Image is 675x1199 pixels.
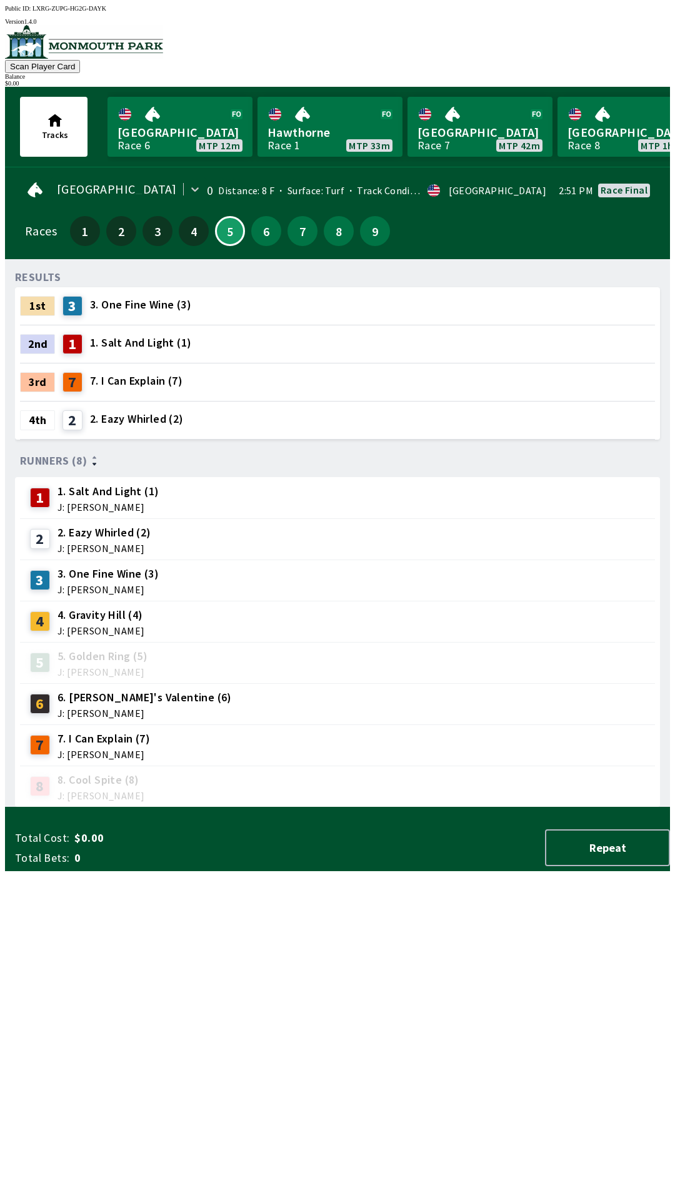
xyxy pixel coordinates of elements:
span: J: [PERSON_NAME] [57,708,232,718]
div: 3rd [20,372,55,392]
div: Races [25,226,57,236]
button: 8 [324,216,354,246]
span: Total Cost: [15,831,69,846]
span: Total Bets: [15,851,69,866]
a: [GEOGRAPHIC_DATA]Race 6MTP 12m [107,97,252,157]
button: Tracks [20,97,87,157]
span: Repeat [556,841,659,855]
span: 6. [PERSON_NAME]'s Valentine (6) [57,689,232,706]
span: 9 [363,227,387,235]
span: Runners (8) [20,456,87,466]
a: [GEOGRAPHIC_DATA]Race 7MTP 42m [407,97,552,157]
span: 4. Gravity Hill (4) [57,607,144,623]
div: 2nd [20,334,55,354]
button: 9 [360,216,390,246]
button: 5 [215,216,245,246]
span: 2:51 PM [559,185,593,195]
span: 2 [109,227,133,235]
button: 7 [287,216,317,246]
div: [GEOGRAPHIC_DATA] [449,185,546,195]
span: 5 [219,228,241,234]
span: 1. Salt And Light (1) [90,335,191,351]
div: Balance [5,73,670,80]
button: 2 [106,216,136,246]
span: [GEOGRAPHIC_DATA] [57,184,177,194]
span: Tracks [42,129,68,141]
div: Race 8 [567,141,600,150]
span: Distance: 8 F [218,184,274,197]
span: 0 [74,851,271,866]
div: 0 [207,185,213,195]
span: 3 [146,227,169,235]
span: $0.00 [74,831,271,846]
img: venue logo [5,25,163,59]
div: 1 [62,334,82,354]
div: Race 6 [117,141,150,150]
div: RESULTS [15,272,61,282]
div: 4 [30,611,50,631]
span: MTP 42m [499,141,540,150]
button: 3 [142,216,172,246]
div: Race 1 [267,141,300,150]
div: 6 [30,694,50,714]
span: 5. Golden Ring (5) [57,648,147,664]
span: 1. Salt And Light (1) [57,483,159,500]
div: Public ID: [5,5,670,12]
div: Runners (8) [20,455,655,467]
span: J: [PERSON_NAME] [57,585,159,595]
span: 3. One Fine Wine (3) [57,566,159,582]
span: MTP 12m [199,141,240,150]
div: 4th [20,410,55,430]
div: 3 [62,296,82,316]
span: Track Condition: Heavy [344,184,460,197]
span: [GEOGRAPHIC_DATA] [117,124,242,141]
span: J: [PERSON_NAME] [57,749,150,759]
span: J: [PERSON_NAME] [57,502,159,512]
span: 2. Eazy Whirled (2) [57,525,151,541]
span: Hawthorne [267,124,392,141]
div: 5 [30,653,50,673]
span: 1 [73,227,97,235]
div: 1 [30,488,50,508]
div: Race final [601,185,647,195]
span: 6 [254,227,278,235]
span: 7. I Can Explain (7) [57,731,150,747]
span: J: [PERSON_NAME] [57,626,144,636]
span: 3. One Fine Wine (3) [90,297,191,313]
div: 7 [30,735,50,755]
span: J: [PERSON_NAME] [57,791,144,801]
span: 7. I Can Explain (7) [90,373,182,389]
span: MTP 33m [349,141,390,150]
span: 8. Cool Spite (8) [57,772,144,788]
span: 2. Eazy Whirled (2) [90,411,184,427]
button: Repeat [545,829,670,866]
div: 2 [62,410,82,430]
div: Version 1.4.0 [5,18,670,25]
div: 2 [30,529,50,549]
div: 7 [62,372,82,392]
button: Scan Player Card [5,60,80,73]
div: $ 0.00 [5,80,670,87]
span: J: [PERSON_NAME] [57,667,147,677]
a: HawthorneRace 1MTP 33m [257,97,402,157]
span: Surface: Turf [274,184,344,197]
span: 4 [182,227,206,235]
button: 4 [179,216,209,246]
span: LXRG-ZUPG-HG2G-DAYK [32,5,106,12]
span: 8 [327,227,351,235]
div: 1st [20,296,55,316]
button: 6 [251,216,281,246]
span: J: [PERSON_NAME] [57,543,151,553]
div: Race 7 [417,141,450,150]
div: 8 [30,776,50,796]
div: 3 [30,570,50,590]
span: 7 [291,227,314,235]
button: 1 [70,216,100,246]
span: [GEOGRAPHIC_DATA] [417,124,542,141]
